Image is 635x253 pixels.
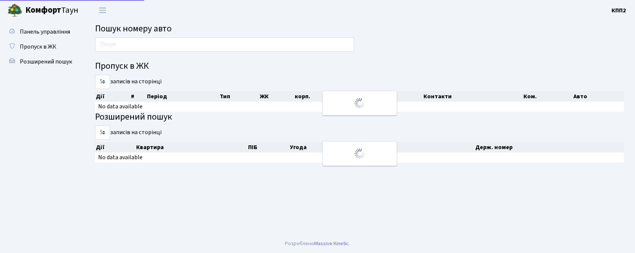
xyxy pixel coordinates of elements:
[146,91,219,102] th: Період
[95,102,624,112] td: No data available
[25,4,78,17] span: Таун
[95,22,172,35] span: Пошук номеру авто
[7,3,22,18] img: logo.png
[294,91,351,102] th: корп.
[354,148,366,160] img: Обробка...
[4,54,78,69] a: Розширений пошук
[285,240,350,248] div: Розроблено .
[314,240,349,247] a: Massive Kinetic
[247,142,289,152] th: ПІБ
[4,39,78,54] a: Пропуск в ЖК
[573,91,624,102] th: Авто
[95,126,110,140] select: записів на сторінці
[259,91,294,102] th: ЖК
[95,126,162,140] label: записів на сторінці
[354,97,366,109] img: Обробка...
[95,112,624,123] h4: Розширений пошук
[475,142,624,152] th: Держ. номер
[20,28,70,36] span: Панель управління
[135,142,247,152] th: Квартира
[95,91,130,102] th: Дії
[95,142,135,152] th: Дії
[95,152,624,163] td: No data available
[386,91,422,102] th: ПІБ
[20,58,72,66] span: Розширений пошук
[93,4,112,16] button: Переключити навігацію
[359,142,474,152] th: Контакти
[289,142,360,152] th: Угода
[611,6,626,15] a: КПП2
[523,91,573,102] th: Ком.
[25,4,61,16] b: Комфорт
[20,43,56,51] span: Пропуск в ЖК
[4,24,78,39] a: Панель управління
[95,75,162,89] label: записів на сторінці
[95,37,354,52] input: Пошук
[423,91,523,102] th: Контакти
[219,91,259,102] th: Тип
[130,91,147,102] th: #
[95,61,624,72] h4: Пропуск в ЖК
[95,75,110,89] select: записів на сторінці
